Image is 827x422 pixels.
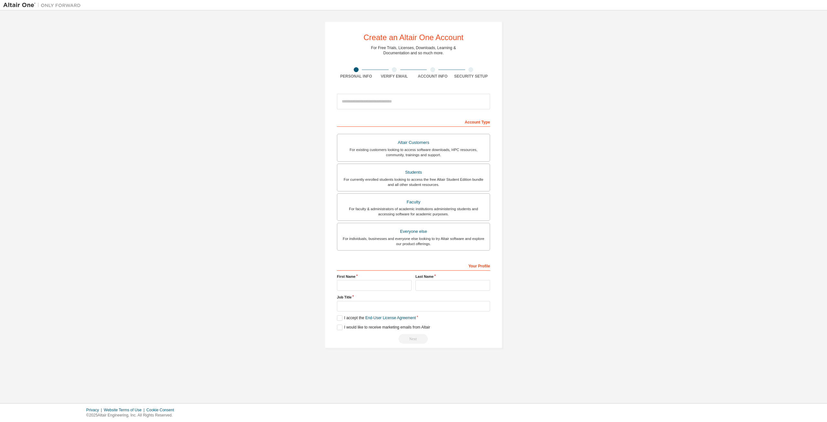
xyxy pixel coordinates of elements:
[337,274,412,279] label: First Name
[341,206,486,217] div: For faculty & administrators of academic institutions administering students and accessing softwa...
[337,295,490,300] label: Job Title
[104,407,146,413] div: Website Terms of Use
[3,2,84,8] img: Altair One
[341,147,486,157] div: For existing customers looking to access software downloads, HPC resources, community, trainings ...
[337,315,416,321] label: I accept the
[415,274,490,279] label: Last Name
[375,74,414,79] div: Verify Email
[337,334,490,344] div: Read and acccept EULA to continue
[341,177,486,187] div: For currently enrolled students looking to access the free Altair Student Edition bundle and all ...
[341,198,486,207] div: Faculty
[413,74,452,79] div: Account Info
[341,236,486,246] div: For individuals, businesses and everyone else looking to try Altair software and explore our prod...
[146,407,178,413] div: Cookie Consent
[341,168,486,177] div: Students
[86,413,178,418] p: © 2025 Altair Engineering, Inc. All Rights Reserved.
[337,325,430,330] label: I would like to receive marketing emails from Altair
[363,34,464,41] div: Create an Altair One Account
[341,138,486,147] div: Altair Customers
[371,45,456,56] div: For Free Trials, Licenses, Downloads, Learning & Documentation and so much more.
[337,116,490,127] div: Account Type
[337,74,375,79] div: Personal Info
[86,407,104,413] div: Privacy
[341,227,486,236] div: Everyone else
[337,260,490,271] div: Your Profile
[365,316,416,320] a: End-User License Agreement
[452,74,490,79] div: Security Setup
